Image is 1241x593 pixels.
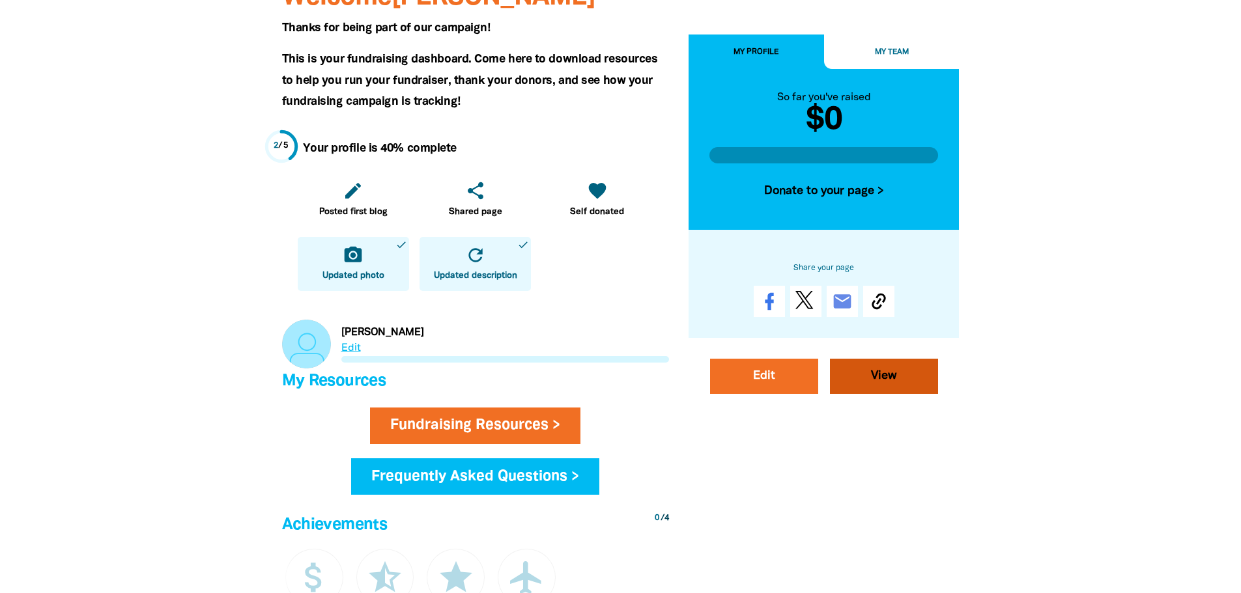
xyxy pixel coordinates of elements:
span: Updated description [434,269,517,283]
a: Frequently Asked Questions > [351,458,599,495]
span: Shared page [449,206,502,219]
button: My Team [824,34,960,69]
i: email [832,290,853,311]
span: 2 [274,142,279,150]
button: Donate to your page > [709,174,939,209]
i: done [395,239,407,251]
button: My Profile [689,34,824,69]
h4: Achievements [282,512,669,538]
span: Thanks for being part of our campaign! [282,23,491,33]
h6: Share your page [709,261,939,275]
button: Copy Link [863,285,894,316]
i: favorite [587,180,608,201]
a: refreshUpdated descriptiondone [420,237,531,291]
span: 0 [655,514,659,522]
a: editPosted first blog [298,172,409,227]
a: shareShared page [420,172,531,227]
strong: Your profile is 40% complete [303,143,457,154]
a: camera_altUpdated photodone [298,237,409,291]
span: My Resources [282,374,386,389]
span: This is your fundraising dashboard. Come here to download resources to help you run your fundrais... [282,54,658,107]
span: Posted first blog [319,206,388,219]
a: View [830,358,938,393]
a: Edit [710,358,818,393]
div: / 5 [274,140,289,152]
a: favoriteSelf donated [541,172,653,227]
div: Paginated content [282,320,669,368]
i: share [465,180,486,201]
a: Fundraising Resources > [370,407,580,444]
span: My Team [875,48,909,55]
h2: $0 [709,105,939,137]
span: My Profile [734,48,778,55]
i: refresh [465,245,486,266]
div: So far you've raised [709,90,939,105]
a: Share [754,285,785,316]
a: Post [790,285,821,316]
div: / 4 [655,512,669,525]
i: camera_alt [343,245,364,266]
a: email [827,285,858,316]
span: Self donated [570,206,624,219]
i: edit [343,180,364,201]
i: done [517,239,529,251]
span: Updated photo [322,269,384,283]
